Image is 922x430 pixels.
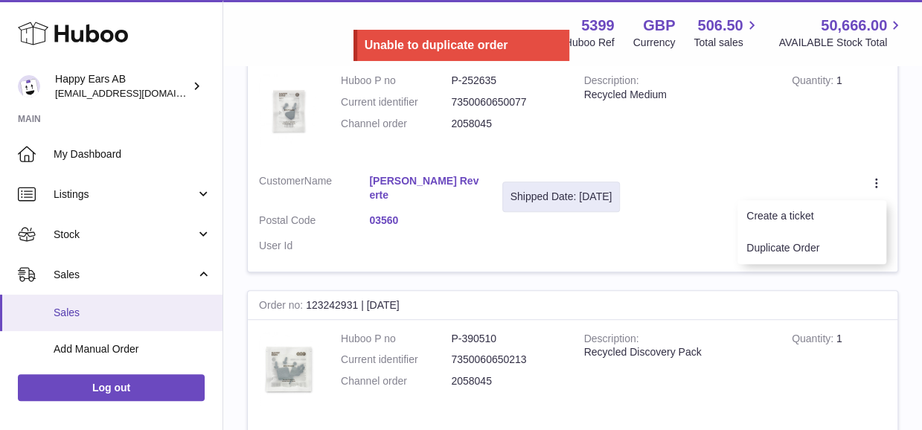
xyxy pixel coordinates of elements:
[54,228,196,242] span: Stock
[18,75,40,97] img: 3pl@happyearsearplugs.com
[259,332,318,406] img: 53991642634753.jpg
[510,190,612,204] div: Shipped Date: [DATE]
[54,306,211,320] span: Sales
[451,374,561,388] dd: 2058045
[778,16,904,50] a: 50,666.00 AVAILABLE Stock Total
[369,214,479,228] a: 03560
[781,321,897,421] td: 1
[778,36,904,50] span: AVAILABLE Stock Total
[694,36,760,50] span: Total sales
[55,87,219,99] span: [EMAIL_ADDRESS][DOMAIN_NAME]
[54,342,211,356] span: Add Manual Order
[259,299,306,315] strong: Order no
[584,74,639,90] strong: Description
[18,374,205,401] a: Log out
[55,72,189,100] div: Happy Ears AB
[341,95,451,109] dt: Current identifier
[341,353,451,367] dt: Current identifier
[737,232,886,264] li: Duplicate Order
[451,95,561,109] dd: 7350060650077
[581,16,615,36] strong: 5399
[341,117,451,131] dt: Channel order
[341,332,451,346] dt: Huboo P no
[781,62,897,163] td: 1
[54,187,196,202] span: Listings
[259,175,304,187] span: Customer
[259,174,369,206] dt: Name
[584,88,769,102] div: Recycled Medium
[341,374,451,388] dt: Channel order
[633,36,676,50] div: Currency
[369,174,479,202] a: [PERSON_NAME] Reverte
[259,239,369,253] dt: User Id
[584,345,769,359] div: Recycled Discovery Pack
[792,74,836,90] strong: Quantity
[365,37,562,54] div: Unable to duplicate order
[565,36,615,50] div: Huboo Ref
[792,333,836,348] strong: Quantity
[643,16,675,36] strong: GBP
[54,268,196,282] span: Sales
[259,74,318,148] img: 53991642632175.jpeg
[451,353,561,367] dd: 7350060650213
[451,117,561,131] dd: 2058045
[341,74,451,88] dt: Huboo P no
[259,214,369,231] dt: Postal Code
[248,291,897,321] div: 123242931 | [DATE]
[451,332,561,346] dd: P-390510
[54,147,211,161] span: My Dashboard
[694,16,760,50] a: 506.50 Total sales
[584,333,639,348] strong: Description
[737,200,886,232] li: Create a ticket
[697,16,743,36] span: 506.50
[451,74,561,88] dd: P-252635
[821,16,887,36] span: 50,666.00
